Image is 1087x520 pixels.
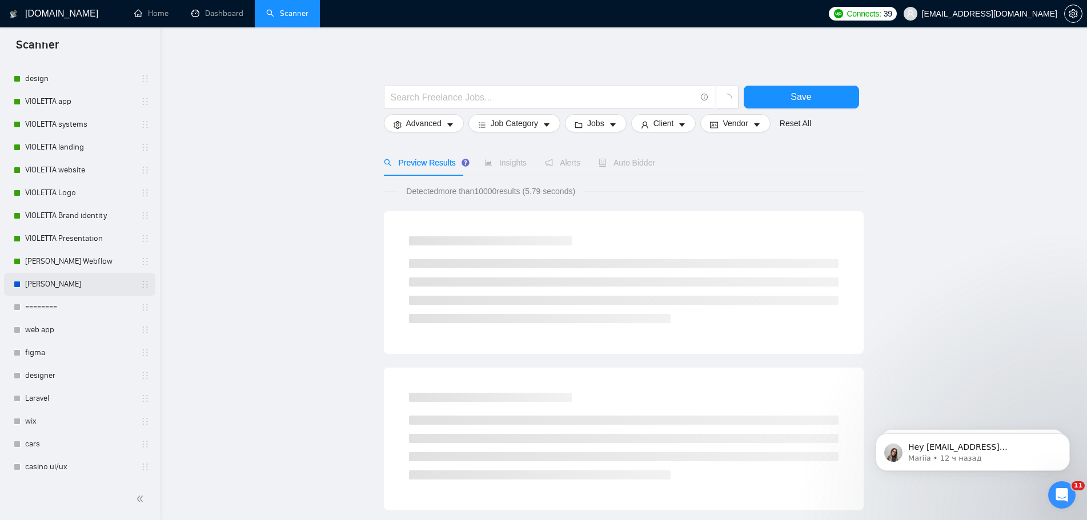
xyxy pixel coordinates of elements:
span: holder [141,394,150,403]
span: Vendor [723,117,748,130]
span: robot [599,159,607,167]
span: holder [141,97,150,106]
span: info-circle [701,94,708,101]
span: caret-down [678,120,686,129]
span: search [384,159,392,167]
a: VIOLETTA Brand identity [25,204,134,227]
a: ======== [25,296,134,319]
iframe: Intercom notifications сообщение [859,409,1087,489]
span: holder [141,348,150,357]
span: holder [141,143,150,152]
a: wix [25,410,134,433]
span: holder [141,417,150,426]
img: upwork-logo.png [834,9,843,18]
a: VIOLETTA website [25,159,134,182]
a: searchScanner [266,9,308,18]
span: user [906,10,914,18]
span: Alerts [545,158,580,167]
span: Scanner [7,37,68,61]
span: user [641,120,649,129]
span: holder [141,257,150,266]
a: [PERSON_NAME] [25,273,134,296]
a: Reset All [780,117,811,130]
a: web app [25,319,134,341]
span: holder [141,211,150,220]
span: holder [141,440,150,449]
span: Detected more than 10000 results (5.79 seconds) [398,185,583,197]
button: folderJobscaret-down [565,114,627,132]
span: loading [722,94,732,104]
span: double-left [136,493,147,505]
span: Connects: [847,7,881,20]
a: [PERSON_NAME] Webflow [25,250,134,273]
span: holder [141,462,150,471]
button: userClientcaret-down [631,114,696,132]
a: dashboardDashboard [191,9,243,18]
div: Tooltip anchor [460,158,471,168]
span: 39 [884,7,892,20]
input: Search Freelance Jobs... [391,90,696,104]
button: settingAdvancedcaret-down [384,114,464,132]
span: folder [575,120,583,129]
a: design [25,67,134,90]
span: Job Category [491,117,538,130]
span: area-chart [484,159,492,167]
a: setting [1064,9,1082,18]
span: notification [545,159,553,167]
span: holder [141,166,150,175]
span: holder [141,234,150,243]
a: VIOLETTA app [25,90,134,113]
span: holder [141,371,150,380]
span: caret-down [753,120,761,129]
span: holder [141,188,150,197]
span: Client [653,117,674,130]
span: holder [141,303,150,312]
a: Laravel [25,387,134,410]
span: caret-down [446,120,454,129]
a: designer [25,364,134,387]
span: Jobs [587,117,604,130]
a: homeHome [134,9,169,18]
span: caret-down [609,120,617,129]
span: holder [141,280,150,289]
span: Preview Results [384,158,466,167]
a: cars [25,433,134,455]
span: holder [141,120,150,129]
span: setting [394,120,402,129]
span: caret-down [543,120,551,129]
button: idcardVendorcaret-down [700,114,770,132]
span: holder [141,325,150,334]
img: logo [10,5,18,23]
a: figma [25,341,134,364]
span: idcard [710,120,718,129]
button: Save [744,86,859,108]
button: setting [1064,5,1082,23]
iframe: Intercom live chat [1048,481,1076,509]
span: Advanced [406,117,442,130]
a: VIOLETTA Presentation [25,227,134,250]
button: barsJob Categorycaret-down [468,114,560,132]
span: 11 [1072,481,1085,490]
a: VIOLETTA systems [25,113,134,136]
a: VIOLETTA Logo [25,182,134,204]
span: holder [141,74,150,83]
span: setting [1065,9,1082,18]
a: casino ui/ux [25,455,134,478]
span: Auto Bidder [599,158,655,167]
span: Insights [484,158,527,167]
span: bars [478,120,486,129]
span: Save [791,90,811,104]
a: VIOLETTA landing [25,136,134,159]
